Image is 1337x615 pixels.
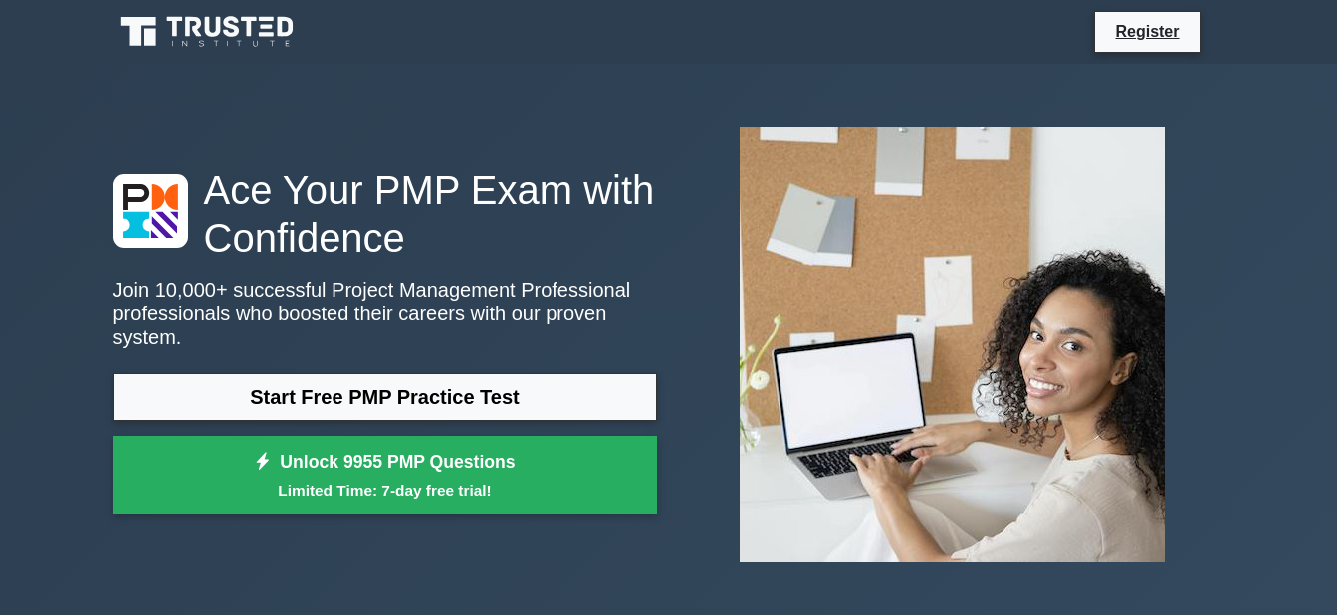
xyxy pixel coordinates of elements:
[138,479,632,502] small: Limited Time: 7-day free trial!
[113,166,657,262] h1: Ace Your PMP Exam with Confidence
[1103,19,1191,44] a: Register
[113,373,657,421] a: Start Free PMP Practice Test
[113,436,657,515] a: Unlock 9955 PMP QuestionsLimited Time: 7-day free trial!
[113,278,657,349] p: Join 10,000+ successful Project Management Professional professionals who boosted their careers w...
